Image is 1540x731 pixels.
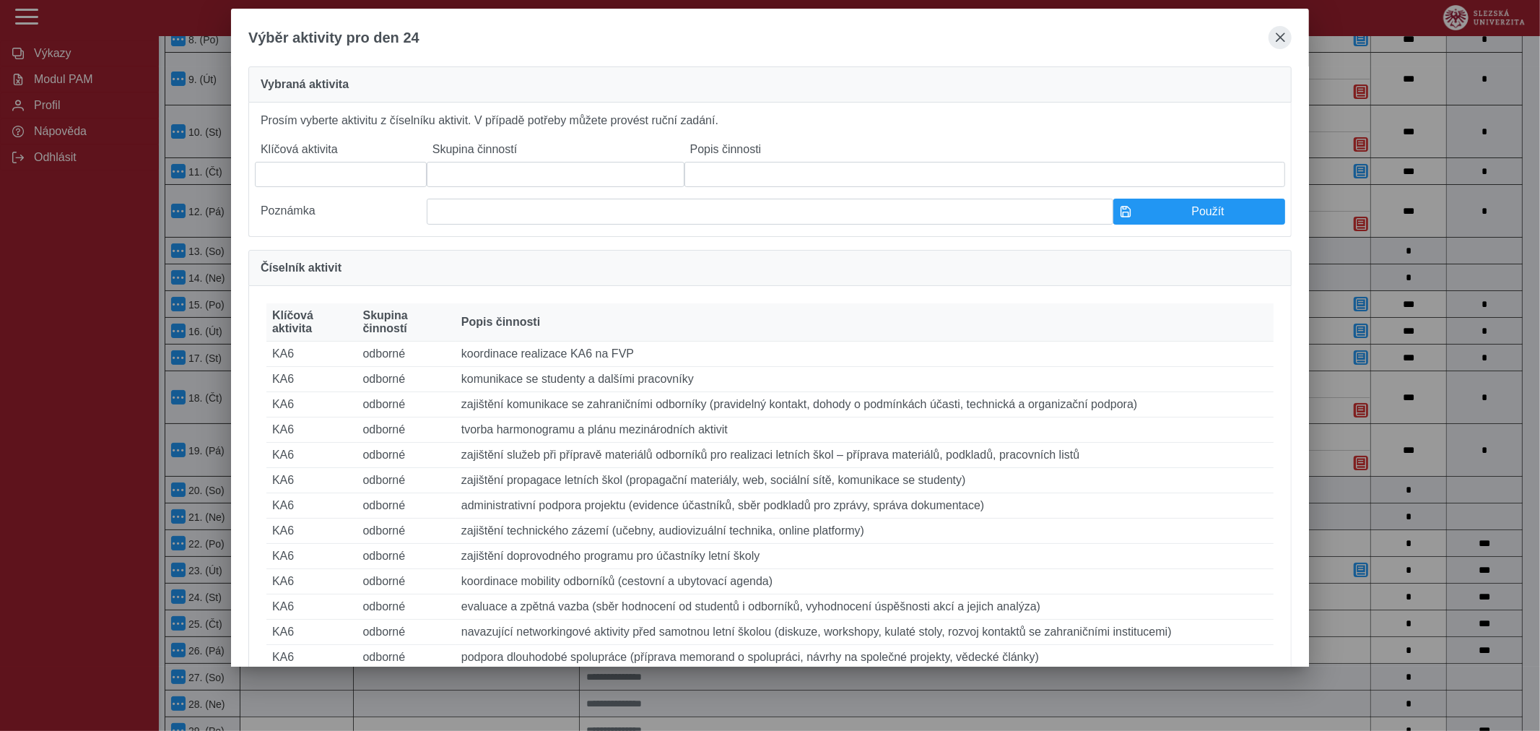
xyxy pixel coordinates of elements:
td: KA6 [266,342,357,367]
td: evaluace a zpětná vazba (sběr hodnocení od studentů i odborníků, vyhodnocení úspěšnosti akcí a je... [456,594,1274,620]
td: odborné [357,645,455,670]
td: odborné [357,443,455,468]
td: zajištění propagace letních škol (propagační materiály, web, sociální sítě, komunikace se studenty) [456,468,1274,493]
td: KA6 [266,443,357,468]
label: Popis činnosti [684,137,1285,162]
td: odborné [357,392,455,418]
td: KA6 [266,594,357,620]
td: zajištění komunikace se zahraničními odborníky (pravidelný kontakt, dohody o podmínkách účasti, t... [456,392,1274,418]
td: KA6 [266,519,357,544]
td: odborné [357,519,455,544]
span: Číselník aktivit [261,262,342,274]
label: Klíčová aktivita [255,137,427,162]
td: zajištění technického zázemí (učebny, audiovizuální technika, online platformy) [456,519,1274,544]
span: Skupina činností [362,309,449,335]
td: odborné [357,620,455,645]
td: odborné [357,418,455,443]
td: odborné [357,569,455,594]
td: podpora dlouhodobé spolupráce (příprava memorand o spolupráci, návrhy na společné projekty, vědec... [456,645,1274,670]
td: zajištění doprovodného programu pro účastníky letní školy [456,544,1274,569]
span: Vybraná aktivita [261,79,349,90]
div: Prosím vyberte aktivitu z číselníku aktivit. V případě potřeby můžete provést ruční zadání. [248,103,1292,237]
span: Použít [1137,205,1279,218]
td: KA6 [266,493,357,519]
span: Klíčová aktivita [272,309,352,335]
td: KA6 [266,569,357,594]
td: odborné [357,594,455,620]
td: KA6 [266,620,357,645]
td: KA6 [266,468,357,493]
td: KA6 [266,392,357,418]
td: KA6 [266,645,357,670]
td: odborné [357,493,455,519]
span: Popis činnosti [461,316,540,329]
td: komunikace se studenty a dalšími pracovníky [456,367,1274,392]
span: Výběr aktivity pro den 24 [248,30,419,46]
td: koordinace realizace KA6 na FVP [456,342,1274,367]
td: zajištění služeb při přípravě materiálů odborníků pro realizaci letních škol – příprava materiálů... [456,443,1274,468]
td: administrativní podpora projektu (evidence účastníků, sběr podkladů pro zprávy, správa dokumentace) [456,493,1274,519]
td: KA6 [266,544,357,569]
td: KA6 [266,367,357,392]
label: Poznámka [255,199,427,225]
td: koordinace mobility odborníků (cestovní a ubytovací agenda) [456,569,1274,594]
td: odborné [357,544,455,569]
td: odborné [357,468,455,493]
td: odborné [357,367,455,392]
td: odborné [357,342,455,367]
td: navazující networkingové aktivity před samotnou letní školou (diskuze, workshopy, kulaté stoly, r... [456,620,1274,645]
button: close [1269,26,1292,49]
label: Skupina činností [427,137,684,162]
td: tvorba harmonogramu a plánu mezinárodních aktivit [456,418,1274,443]
button: Použít [1113,199,1285,225]
td: KA6 [266,418,357,443]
